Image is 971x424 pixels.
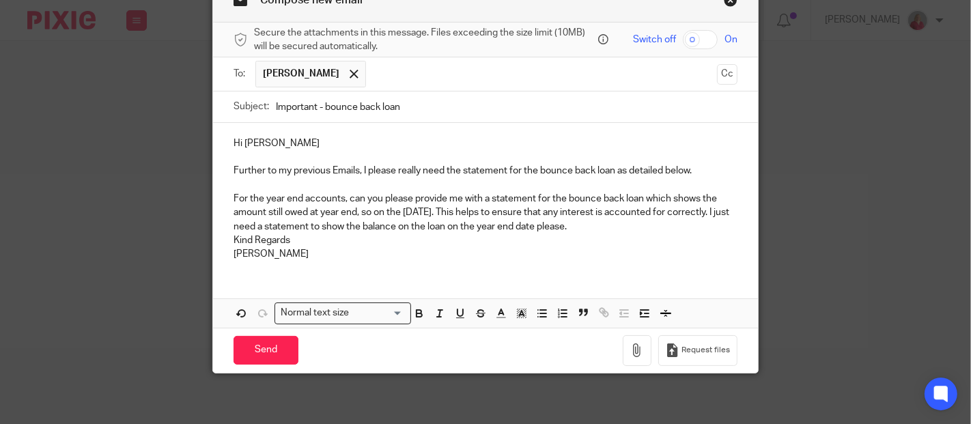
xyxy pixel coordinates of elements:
[234,164,737,178] p: Further to my previous Emails, I please really need the statement for the bounce back loan as det...
[234,192,737,234] p: For the year end accounts, can you please provide me with a statement for the bounce back loan wh...
[717,64,737,85] button: Cc
[658,335,737,366] button: Request files
[278,306,352,320] span: Normal text size
[234,100,269,113] label: Subject:
[681,345,730,356] span: Request files
[234,137,737,150] p: Hi [PERSON_NAME]
[234,336,298,365] input: Send
[263,67,339,81] span: [PERSON_NAME]
[724,33,737,46] span: On
[234,67,249,81] label: To:
[633,33,676,46] span: Switch off
[234,247,737,261] p: [PERSON_NAME]
[275,302,411,324] div: Search for option
[254,26,595,54] span: Secure the attachments in this message. Files exceeding the size limit (10MB) will be secured aut...
[354,306,403,320] input: Search for option
[234,234,737,247] p: Kind Regards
